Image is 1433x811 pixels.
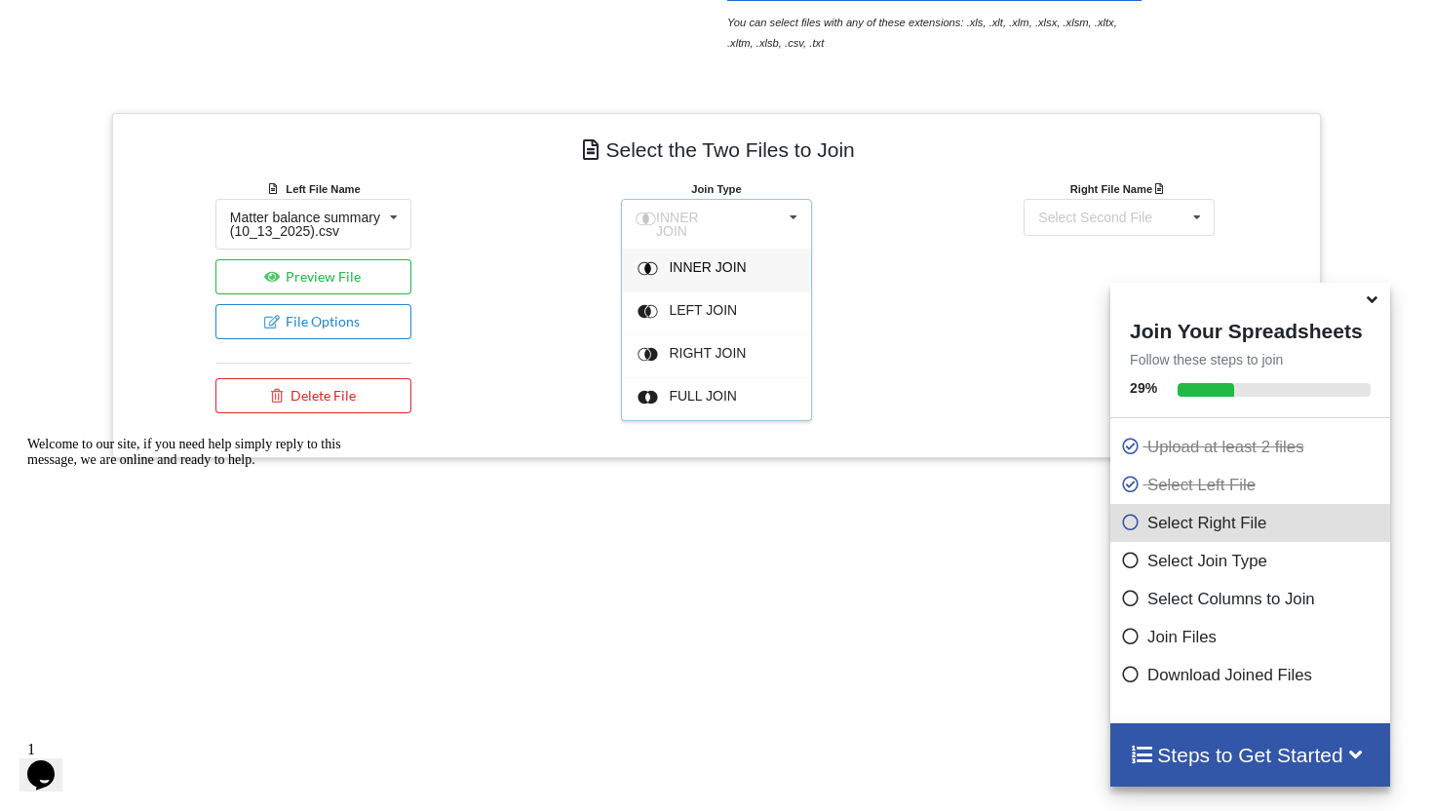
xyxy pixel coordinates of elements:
span: FULL JOIN [669,388,737,404]
div: Matter balance summary (10_13_2025).csv [230,211,382,238]
p: Select Left File [1120,473,1385,497]
i: You can select files with any of these extensions: .xls, .xlt, .xlm, .xlsx, .xlsm, .xltx, .xltm, ... [727,17,1117,49]
button: Delete File [215,378,412,413]
button: File Options [215,304,412,339]
p: Upload at least 2 files [1120,435,1385,459]
b: Left File Name [286,183,360,195]
p: Follow these steps to join [1110,350,1390,369]
iframe: chat widget [19,733,82,792]
button: Preview File [215,259,412,294]
h4: Steps to Get Started [1130,743,1371,767]
p: Select Right File [1120,511,1385,535]
p: Download Joined Files [1120,663,1385,687]
div: Welcome to our site, if you need help simply reply to this message, we are online and ready to help. [8,8,359,39]
b: Join Type [691,183,741,195]
h4: Select the Two Files to Join [127,128,1306,172]
span: LEFT JOIN [669,302,737,318]
p: Join Files [1120,625,1385,649]
span: Welcome to our site, if you need help simply reply to this message, we are online and ready to help. [8,8,322,38]
b: 29 % [1130,380,1157,396]
p: Select Columns to Join [1120,587,1385,611]
span: INNER JOIN [669,259,746,275]
p: Select Join Type [1120,549,1385,573]
div: Select Second File [1038,211,1152,224]
span: INNER JOIN [656,210,699,239]
span: RIGHT JOIN [669,345,746,361]
b: Right File Name [1070,183,1169,195]
iframe: chat widget [19,429,370,723]
h4: Join Your Spreadsheets [1110,314,1390,343]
